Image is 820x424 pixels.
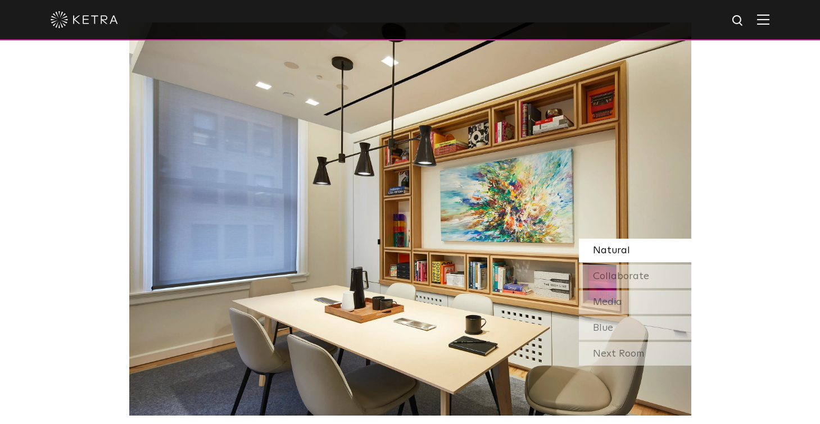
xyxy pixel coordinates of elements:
div: Next Room [579,342,691,366]
span: Collaborate [593,271,649,281]
span: Media [593,297,622,307]
img: ketra-logo-2019-white [51,11,118,28]
span: Blue [593,323,613,333]
span: Natural [593,245,630,256]
img: search icon [731,14,745,28]
img: Hamburger%20Nav.svg [757,14,769,25]
img: SS-Desktop-CEC-07-1 [129,22,691,416]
